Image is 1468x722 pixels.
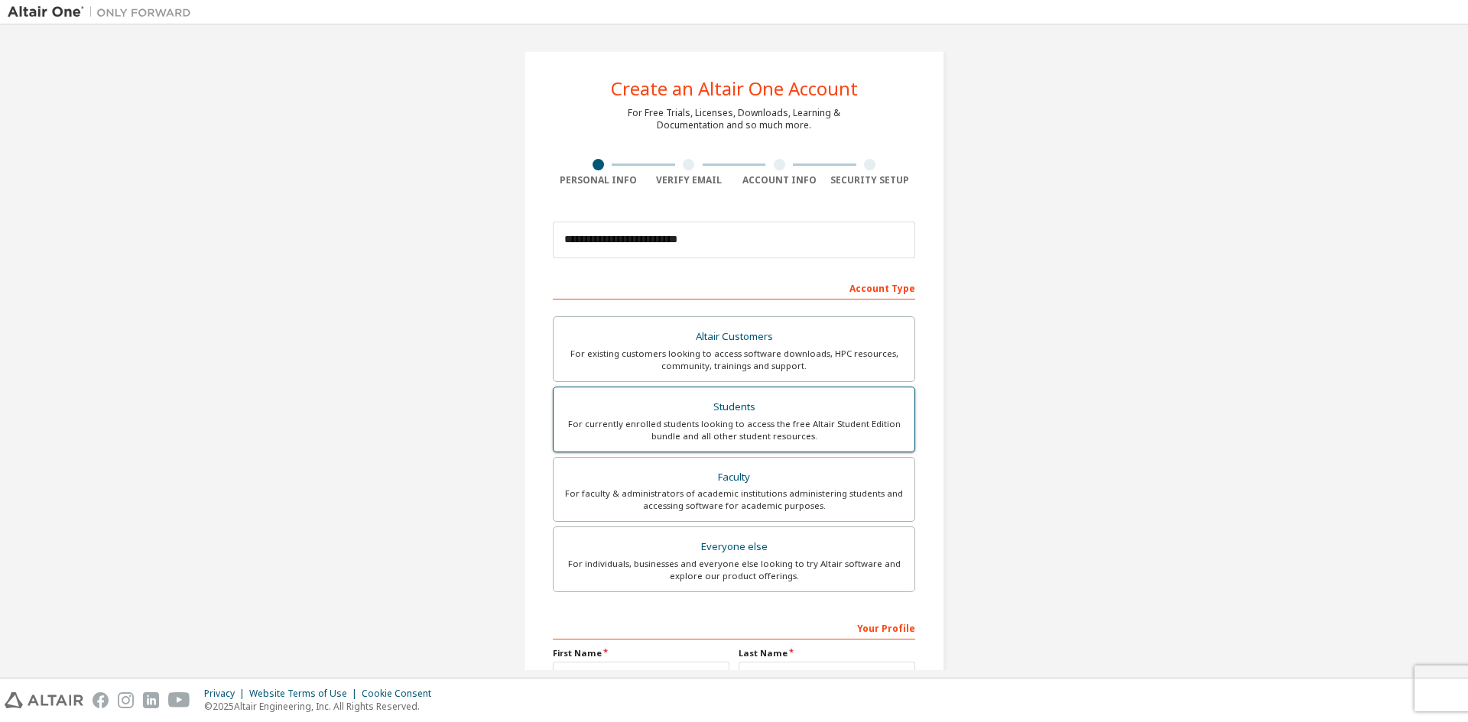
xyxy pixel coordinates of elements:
[5,692,83,708] img: altair_logo.svg
[204,688,249,700] div: Privacy
[8,5,199,20] img: Altair One
[563,326,905,348] div: Altair Customers
[118,692,134,708] img: instagram.svg
[168,692,190,708] img: youtube.svg
[563,418,905,442] div: For currently enrolled students looking to access the free Altair Student Edition bundle and all ...
[553,615,915,639] div: Your Profile
[563,487,905,512] div: For faculty & administrators of academic institutions administering students and accessing softwa...
[644,174,735,186] div: Verify Email
[143,692,159,708] img: linkedin.svg
[563,467,905,488] div: Faculty
[93,692,109,708] img: facebook.svg
[204,700,440,713] p: © 2025 Altair Engineering, Inc. All Rights Reserved.
[563,536,905,558] div: Everyone else
[739,647,915,659] label: Last Name
[553,174,644,186] div: Personal Info
[553,275,915,299] div: Account Type
[611,79,858,98] div: Create an Altair One Account
[563,348,905,372] div: For existing customers looking to access software downloads, HPC resources, community, trainings ...
[628,107,840,131] div: For Free Trials, Licenses, Downloads, Learning & Documentation and so much more.
[734,174,825,186] div: Account Info
[553,647,729,659] label: First Name
[825,174,916,186] div: Security Setup
[249,688,362,700] div: Website Terms of Use
[563,558,905,582] div: For individuals, businesses and everyone else looking to try Altair software and explore our prod...
[362,688,440,700] div: Cookie Consent
[563,397,905,418] div: Students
